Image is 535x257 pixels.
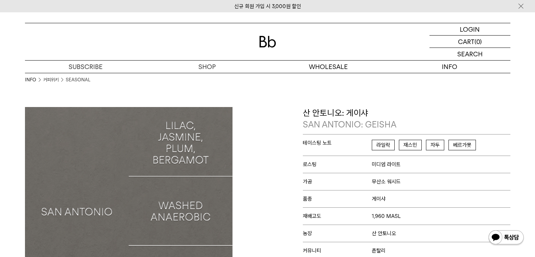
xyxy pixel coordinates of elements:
[25,76,43,83] li: INFO
[66,76,90,83] a: SEASONAL
[43,76,59,83] a: 커피위키
[460,23,480,35] p: LOGIN
[268,61,389,73] p: WHOLESALE
[389,61,510,73] p: INFO
[303,119,510,131] p: SAN ANTONIO: GEISHA
[303,178,372,185] span: 가공
[429,23,510,36] a: LOGIN
[303,213,372,219] span: 재배고도
[372,161,401,168] span: 미디엄 라이트
[399,140,422,150] span: 재스민
[25,61,146,73] a: SUBSCRIBE
[475,36,482,48] p: (0)
[488,230,524,246] img: 카카오톡 채널 1:1 채팅 버튼
[429,36,510,48] a: CART (0)
[372,213,401,219] span: 1,960 MASL
[457,48,483,60] p: SEARCH
[303,140,372,146] span: 테이스팅 노트
[303,247,372,254] span: 커뮤니티
[146,61,268,73] a: SHOP
[426,140,444,150] span: 자두
[448,140,476,150] span: 베르가못
[372,196,386,202] span: 게이샤
[234,3,301,10] a: 신규 회원 가입 시 3,000원 할인
[303,196,372,202] span: 품종
[259,36,276,48] img: 로고
[372,140,395,150] span: 라일락
[303,230,372,237] span: 농장
[303,107,510,131] p: 산 안토니오: 게이샤
[372,247,386,254] span: 촌탈리
[372,178,401,185] span: 무산소 워시드
[372,230,396,237] span: 산 안토니오
[458,36,475,48] p: CART
[303,161,372,168] span: 로스팅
